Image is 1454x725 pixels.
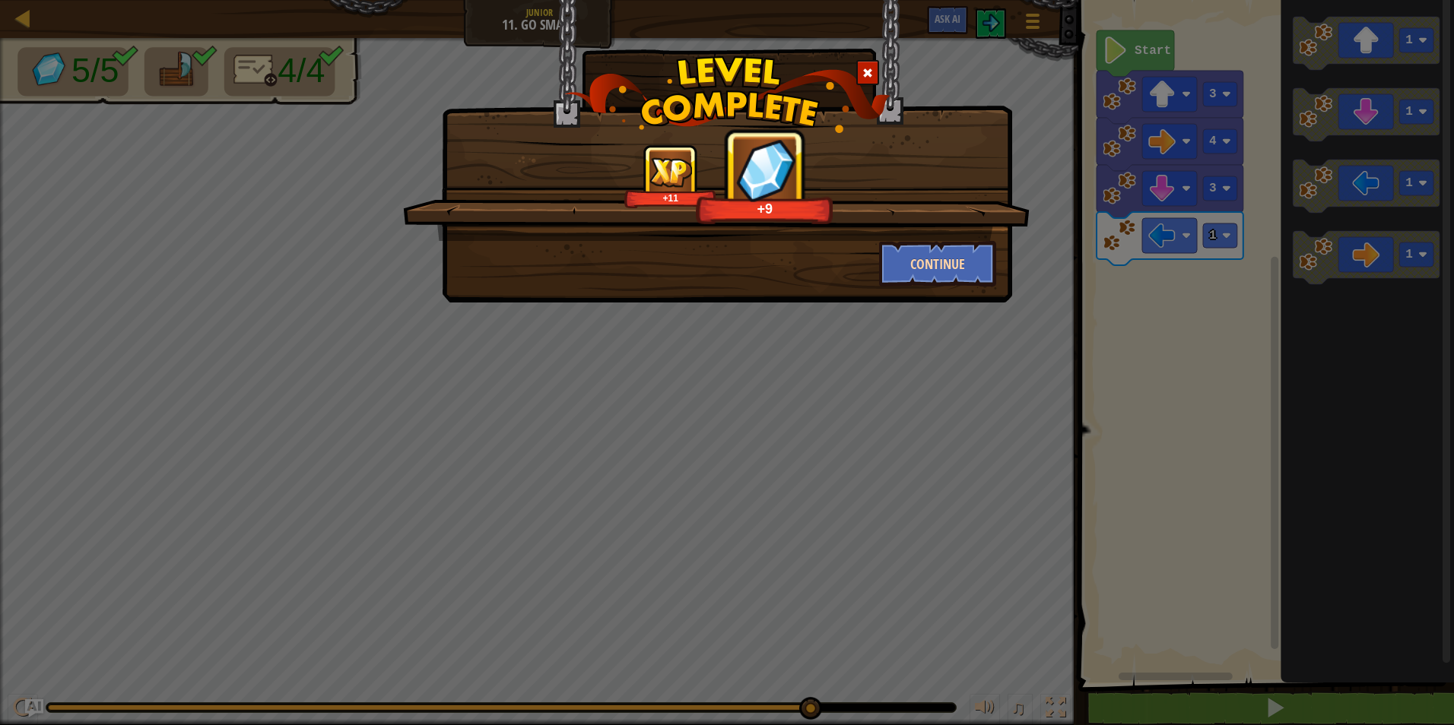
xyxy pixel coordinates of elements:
div: +9 [700,200,830,217]
img: reward_icon_xp.png [649,157,692,187]
img: level_complete.png [564,56,890,133]
img: reward_icon_gems.png [736,138,795,201]
div: +11 [627,192,713,204]
button: Continue [879,241,997,287]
